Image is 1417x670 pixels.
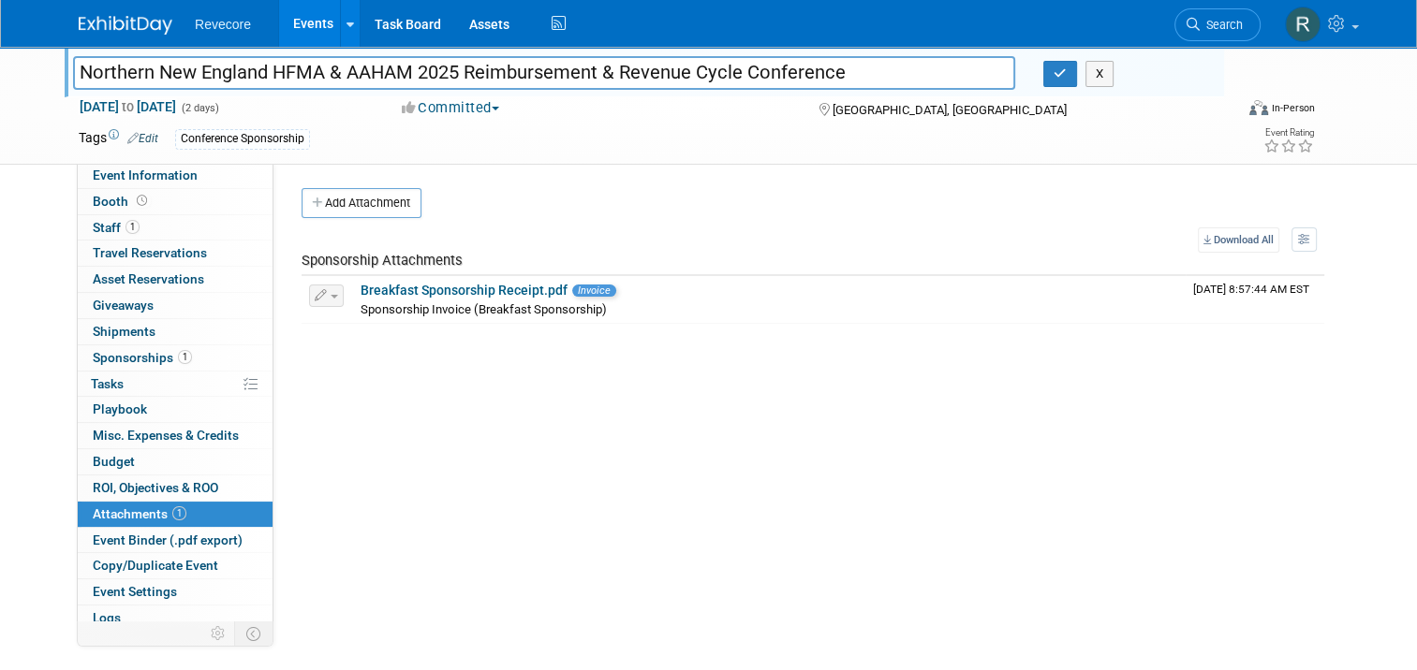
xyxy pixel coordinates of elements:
[1132,97,1315,125] div: Event Format
[78,345,273,371] a: Sponsorships1
[93,454,135,469] span: Budget
[1193,283,1309,296] span: Upload Timestamp
[93,298,154,313] span: Giveaways
[1186,276,1324,323] td: Upload Timestamp
[1174,8,1261,41] a: Search
[1085,61,1114,87] button: X
[78,475,273,501] a: ROI, Objectives & ROO
[1249,100,1268,115] img: Format-Inperson.png
[79,98,177,115] span: [DATE] [DATE]
[78,240,273,266] a: Travel Reservations
[572,284,616,297] span: Invoice
[93,532,243,547] span: Event Binder (.pdf export)
[93,506,186,521] span: Attachments
[302,188,421,218] button: Add Attachment
[93,428,239,443] span: Misc. Expenses & Credits
[125,220,140,234] span: 1
[202,621,235,646] td: Personalize Event Tab Strip
[93,480,218,495] span: ROI, Objectives & ROO
[302,252,463,269] span: Sponsorship Attachments
[175,129,310,149] div: Conference Sponsorship
[78,449,273,474] a: Budget
[178,350,192,364] span: 1
[78,553,273,578] a: Copy/Duplicate Event
[79,128,158,150] td: Tags
[180,102,219,114] span: (2 days)
[93,584,177,599] span: Event Settings
[78,579,273,604] a: Event Settings
[78,397,273,422] a: Playbook
[93,245,207,260] span: Travel Reservations
[1285,7,1321,42] img: Rachael Sires
[93,610,121,625] span: Logs
[361,302,607,316] span: Sponsorship Invoice (Breakfast Sponsorship)
[78,163,273,188] a: Event Information
[361,283,568,298] a: Breakfast Sponsorship Receipt.pdf
[1200,18,1243,32] span: Search
[78,528,273,553] a: Event Binder (.pdf export)
[235,621,273,646] td: Toggle Event Tabs
[93,220,140,235] span: Staff
[78,319,273,344] a: Shipments
[78,293,273,318] a: Giveaways
[127,132,158,145] a: Edit
[119,99,137,114] span: to
[1263,128,1314,138] div: Event Rating
[93,271,204,286] span: Asset Reservations
[1198,227,1279,253] a: Download All
[93,167,198,182] span: Event Information
[133,194,151,208] span: Booth not reserved yet
[93,194,151,209] span: Booth
[78,267,273,292] a: Asset Reservations
[79,16,172,35] img: ExhibitDay
[93,558,218,573] span: Copy/Duplicate Event
[91,376,124,391] span: Tasks
[195,17,251,32] span: Revecore
[93,324,155,339] span: Shipments
[78,215,273,240] a: Staff1
[93,350,192,365] span: Sponsorships
[78,423,273,448] a: Misc. Expenses & Credits
[78,605,273,631] a: Logs
[395,98,507,118] button: Committed
[78,371,273,397] a: Tasks
[78,189,273,214] a: Booth
[1271,101,1315,115] div: In-Person
[172,506,186,520] span: 1
[78,502,273,527] a: Attachments1
[833,103,1067,117] span: [GEOGRAPHIC_DATA], [GEOGRAPHIC_DATA]
[93,401,147,416] span: Playbook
